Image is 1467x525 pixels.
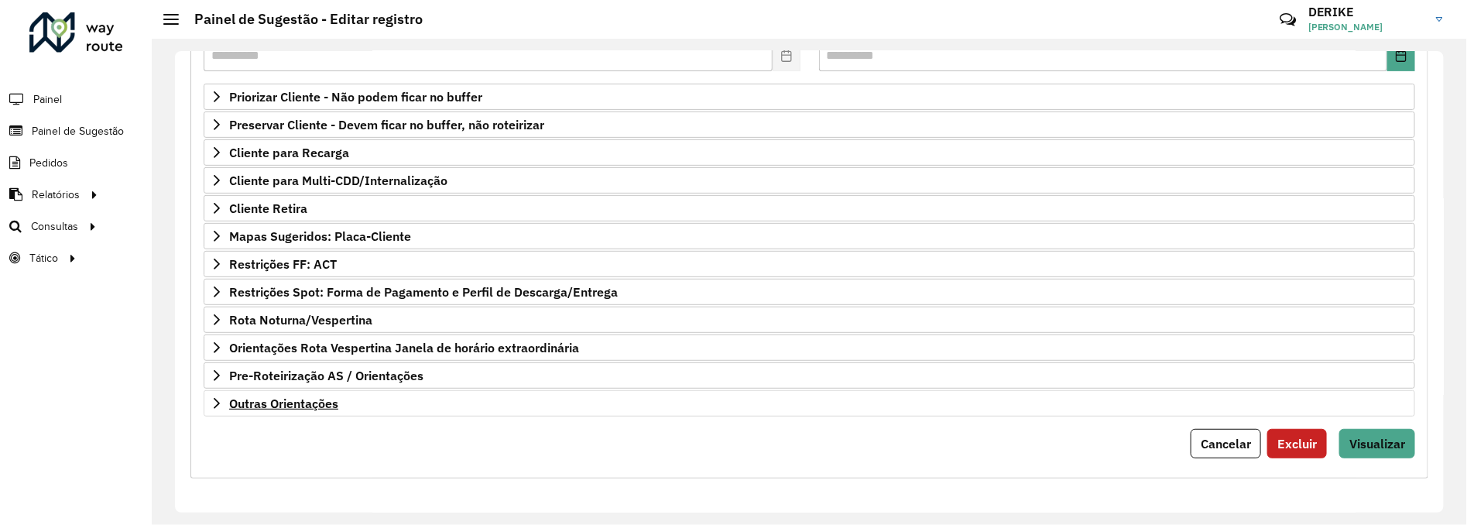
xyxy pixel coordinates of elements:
span: Painel de Sugestão [32,123,124,139]
button: Excluir [1267,429,1327,458]
h3: DERIKE [1308,5,1424,19]
a: Contato Rápido [1271,3,1304,36]
a: Pre-Roteirização AS / Orientações [204,362,1415,389]
span: Painel [33,91,62,108]
span: Pedidos [29,155,68,171]
span: Outras Orientações [229,397,338,410]
button: Choose Date [1387,40,1415,71]
a: Mapas Sugeridos: Placa-Cliente [204,223,1415,249]
a: Cliente para Recarga [204,139,1415,166]
span: Excluir [1277,436,1317,451]
span: Cliente Retira [229,202,307,214]
a: Orientações Rota Vespertina Janela de horário extraordinária [204,335,1415,361]
a: Restrições FF: ACT [204,251,1415,277]
span: Tático [29,250,58,266]
span: Mapas Sugeridos: Placa-Cliente [229,230,411,242]
span: Priorizar Cliente - Não podem ficar no buffer [229,91,482,103]
a: Preservar Cliente - Devem ficar no buffer, não roteirizar [204,112,1415,138]
span: Relatórios [32,187,80,203]
span: Consultas [31,218,78,235]
span: Cliente para Recarga [229,146,349,159]
button: Visualizar [1339,429,1415,458]
a: Restrições Spot: Forma de Pagamento e Perfil de Descarga/Entrega [204,279,1415,305]
span: Cliente para Multi-CDD/Internalização [229,174,447,187]
span: Visualizar [1349,436,1405,451]
button: Cancelar [1191,429,1261,458]
span: [PERSON_NAME] [1308,20,1424,34]
span: Rota Noturna/Vespertina [229,314,372,326]
span: Restrições Spot: Forma de Pagamento e Perfil de Descarga/Entrega [229,286,618,298]
a: Cliente Retira [204,195,1415,221]
span: Pre-Roteirização AS / Orientações [229,369,423,382]
a: Priorizar Cliente - Não podem ficar no buffer [204,84,1415,110]
span: Preservar Cliente - Devem ficar no buffer, não roteirizar [229,118,544,131]
h2: Painel de Sugestão - Editar registro [179,11,423,28]
a: Cliente para Multi-CDD/Internalização [204,167,1415,194]
span: Restrições FF: ACT [229,258,337,270]
span: Cancelar [1201,436,1251,451]
a: Rota Noturna/Vespertina [204,307,1415,333]
a: Outras Orientações [204,390,1415,417]
span: Orientações Rota Vespertina Janela de horário extraordinária [229,341,579,354]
